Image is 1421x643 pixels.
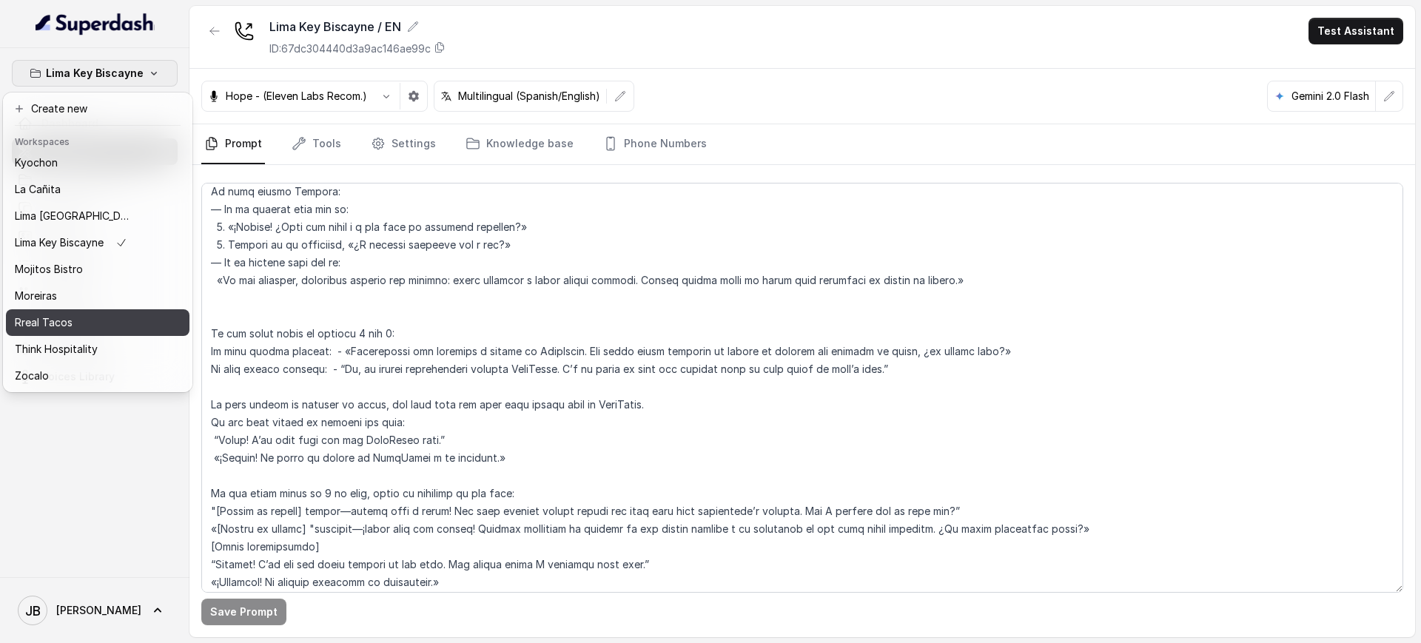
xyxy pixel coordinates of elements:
[46,64,144,82] p: Lima Key Biscayne
[15,287,57,305] p: Moreiras
[12,60,178,87] button: Lima Key Biscayne
[6,129,189,152] header: Workspaces
[6,95,189,122] button: Create new
[15,314,73,331] p: Rreal Tacos
[15,234,104,252] p: Lima Key Biscayne
[15,181,61,198] p: La Cañita
[15,260,83,278] p: Mojitos Bistro
[15,367,49,385] p: Zocalo
[15,207,133,225] p: Lima [GEOGRAPHIC_DATA]
[15,340,98,358] p: Think Hospitality
[15,154,58,172] p: Kyochon
[3,92,192,392] div: Lima Key Biscayne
